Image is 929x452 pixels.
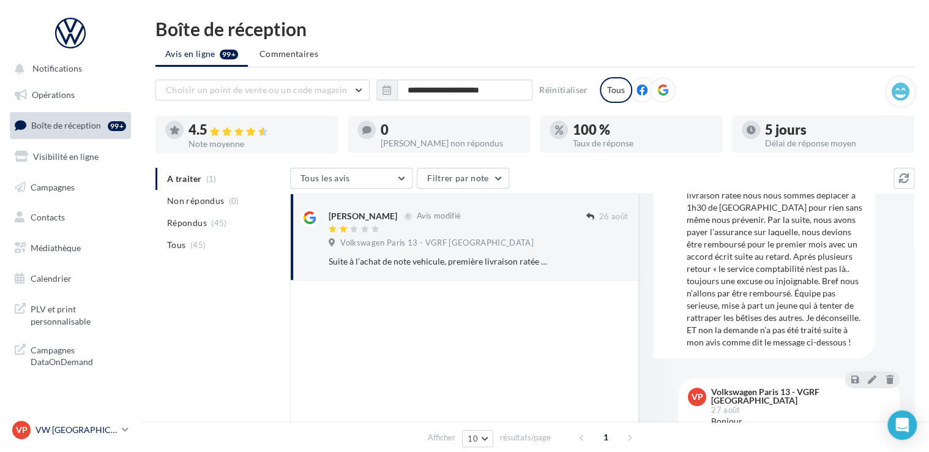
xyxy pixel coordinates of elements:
[599,211,628,222] span: 26 août
[7,205,133,230] a: Contacts
[32,64,82,74] span: Notifications
[167,195,224,207] span: Non répondus
[155,80,370,100] button: Choisir un point de vente ou un code magasin
[381,123,520,137] div: 0
[711,388,887,405] div: Volkswagen Paris 13 - VGRF [GEOGRAPHIC_DATA]
[417,168,509,189] button: Filtrer par note
[31,181,75,192] span: Campagnes
[329,210,397,222] div: [PERSON_NAME]
[229,196,239,206] span: (0)
[167,239,185,251] span: Tous
[534,83,593,97] button: Réinitialiser
[31,243,81,253] span: Médiathèque
[211,218,226,228] span: (45)
[596,428,616,447] span: 1
[31,120,101,130] span: Boîte de réception
[7,175,133,200] a: Campagnes
[16,424,28,436] span: VP
[167,217,207,229] span: Répondus
[765,139,905,148] div: Délai de réponse moyen
[300,173,350,183] span: Tous les avis
[887,410,917,440] div: Open Intercom Messenger
[31,273,72,284] span: Calendrier
[32,89,75,100] span: Opérations
[7,337,133,373] a: Campagnes DataOnDemand
[190,240,206,250] span: (45)
[468,434,478,443] span: 10
[31,212,65,222] span: Contacts
[35,424,117,436] p: VW [GEOGRAPHIC_DATA] 13
[108,121,126,131] div: 99+
[155,20,914,38] div: Boîte de réception
[31,301,126,327] span: PLV et print personnalisable
[7,296,133,332] a: PLV et print personnalisable
[692,391,703,403] span: VP
[573,139,712,148] div: Taux de réponse
[573,123,712,137] div: 100 %
[765,123,905,137] div: 5 jours
[329,255,548,268] div: Suite à l’achat de note vehicule, première livraison ratée nous nous sommes déplacer à 1h30 de [G...
[31,342,126,368] span: Campagnes DataOnDemand
[340,238,533,249] span: Volkswagen Paris 13 - VGRF [GEOGRAPHIC_DATA]
[500,432,551,443] span: résultats/page
[259,48,318,60] span: Commentaires
[711,406,740,414] span: 27 août
[166,85,347,95] span: Choisir un point de vente ou un code magasin
[188,140,328,148] div: Note moyenne
[462,430,493,447] button: 10
[600,77,632,103] div: Tous
[7,235,133,261] a: Médiathèque
[7,82,133,108] a: Opérations
[416,211,461,221] span: Avis modifié
[428,432,455,443] span: Afficher
[7,144,133,170] a: Visibilité en ligne
[10,418,131,442] a: VP VW [GEOGRAPHIC_DATA] 13
[687,177,865,348] div: Suite à l’achat de note vehicule, première livraison ratée nous nous sommes déplacer à 1h30 de [G...
[7,112,133,138] a: Boîte de réception99+
[7,266,133,292] a: Calendrier
[188,123,328,137] div: 4.5
[381,139,520,148] div: [PERSON_NAME] non répondus
[33,151,99,162] span: Visibilité en ligne
[290,168,412,189] button: Tous les avis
